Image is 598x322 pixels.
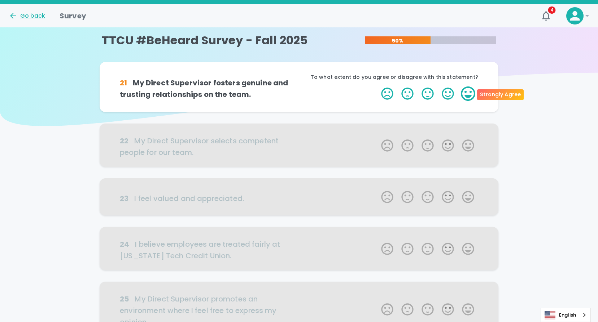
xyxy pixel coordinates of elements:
a: English [541,308,590,322]
button: 4 [537,7,555,24]
h4: TTCU #BeHeard Survey - Fall 2025 [102,33,308,48]
div: Language [541,308,591,322]
h1: Survey [60,10,86,22]
div: Strongly Agree [477,89,524,100]
p: 50% [365,37,431,44]
p: To what extent do you agree or disagree with this statement? [299,73,478,81]
div: 21 [120,77,127,89]
button: Go back [9,12,45,20]
h6: My Direct Supervisor fosters genuine and trusting relationships on the team. [120,77,299,100]
aside: Language selected: English [541,308,591,322]
span: 4 [548,6,556,14]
